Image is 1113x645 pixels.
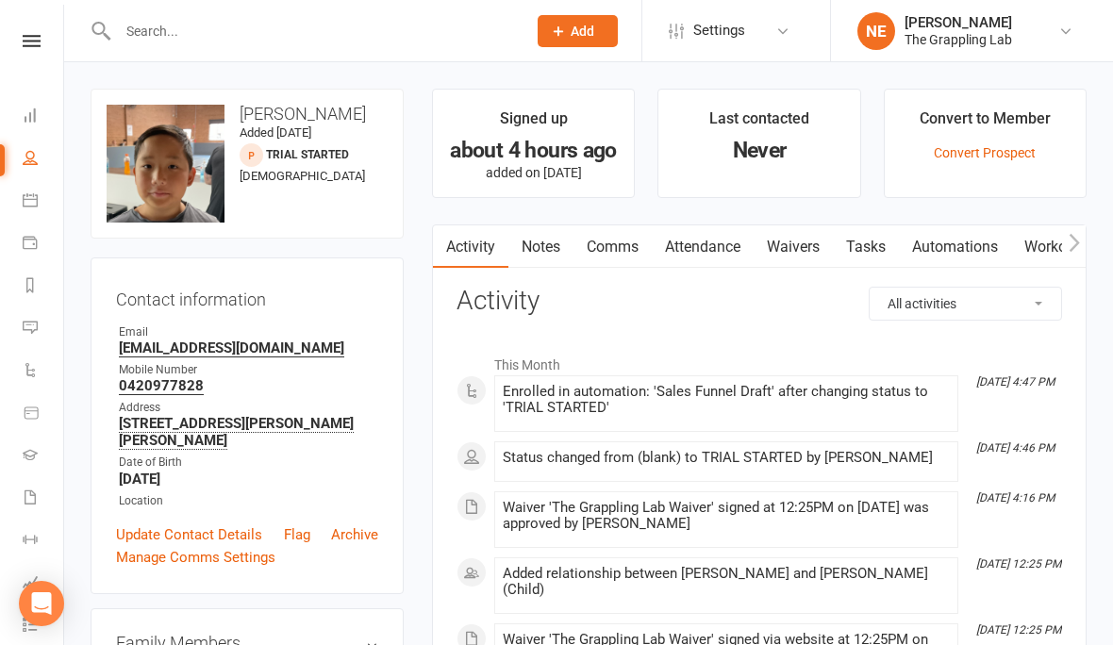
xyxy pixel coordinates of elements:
a: Archive [331,523,378,546]
i: [DATE] 12:25 PM [976,557,1061,571]
span: Settings [693,9,745,52]
a: Assessments [23,563,65,605]
div: Added relationship between [PERSON_NAME] and [PERSON_NAME] (Child) [503,566,950,598]
a: Reports [23,266,65,308]
div: Address [119,399,378,417]
div: Waiver 'The Grappling Lab Waiver' signed at 12:25PM on [DATE] was approved by [PERSON_NAME] [503,500,950,532]
strong: [DATE] [119,471,378,488]
a: Comms [573,225,652,269]
a: Product Sales [23,393,65,436]
div: Email [119,323,378,341]
i: [DATE] 4:47 PM [976,375,1055,389]
div: Last contacted [709,107,809,141]
i: [DATE] 4:46 PM [976,441,1055,455]
div: Enrolled in automation: 'Sales Funnel Draft' after changing status to 'TRIAL STARTED' [503,384,950,416]
a: Notes [508,225,573,269]
div: about 4 hours ago [450,141,617,160]
a: Dashboard [23,96,65,139]
li: This Month [457,345,1062,375]
a: Activity [433,225,508,269]
a: Calendar [23,181,65,223]
i: [DATE] 4:16 PM [976,491,1055,504]
div: Mobile Number [119,361,378,379]
input: Search... [112,18,513,44]
a: Flag [284,523,310,546]
div: Open Intercom Messenger [19,581,64,626]
span: [DEMOGRAPHIC_DATA] [240,169,365,183]
a: Tasks [833,225,899,269]
div: Status changed from (blank) to TRIAL STARTED by [PERSON_NAME] [503,450,950,466]
a: Payments [23,223,65,266]
a: Convert Prospect [934,145,1036,160]
h3: [PERSON_NAME] [107,105,388,124]
div: Signed up [500,107,568,141]
a: Workouts [1011,225,1101,269]
time: Added [DATE] [240,125,311,140]
p: added on [DATE] [450,165,617,180]
div: [PERSON_NAME] [905,14,1012,31]
div: NE [857,12,895,50]
span: Add [571,24,594,39]
h3: Contact information [116,283,378,309]
div: Convert to Member [920,107,1051,141]
a: People [23,139,65,181]
a: Automations [899,225,1011,269]
img: image1758005380.png [107,105,224,223]
span: TRIAL STARTED [266,148,349,161]
div: Date of Birth [119,454,378,471]
h3: Activity [457,287,1062,316]
button: Add [538,15,618,47]
div: Location [119,492,378,510]
a: Manage Comms Settings [116,546,275,569]
div: The Grappling Lab [905,31,1012,48]
a: Waivers [754,225,833,269]
a: Update Contact Details [116,523,262,546]
a: Attendance [652,225,754,269]
div: Never [675,141,842,160]
i: [DATE] 12:25 PM [976,623,1061,637]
